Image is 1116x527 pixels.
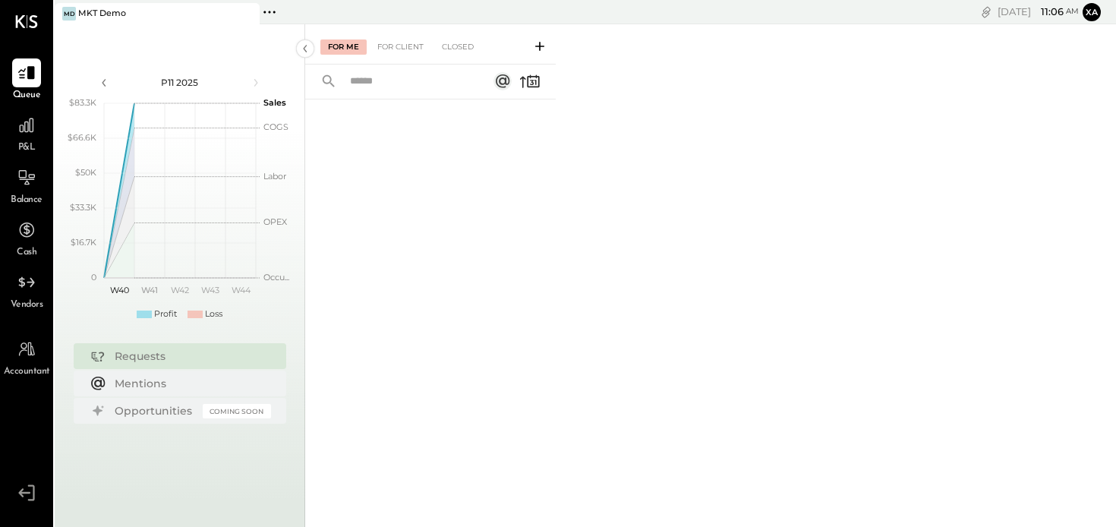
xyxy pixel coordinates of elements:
text: $83.3K [69,97,96,108]
text: W42 [171,285,189,295]
div: Requests [115,349,263,364]
a: P&L [1,111,52,155]
text: Sales [263,97,286,108]
div: Coming Soon [203,404,271,418]
text: W40 [109,285,128,295]
span: 11 : 06 [1033,5,1064,19]
text: W43 [201,285,219,295]
text: W41 [141,285,158,295]
text: OPEX [263,216,288,227]
a: Queue [1,58,52,103]
button: Xa [1083,3,1101,21]
a: Accountant [1,335,52,379]
span: Queue [13,89,41,103]
span: am [1066,6,1079,17]
div: [DATE] [998,5,1079,19]
text: W44 [231,285,251,295]
text: $66.6K [68,132,96,143]
text: COGS [263,121,288,132]
text: $16.7K [71,237,96,248]
text: $50K [75,167,96,178]
a: Vendors [1,268,52,312]
text: Occu... [263,272,289,282]
span: Cash [17,246,36,260]
text: Labor [263,171,286,181]
a: Cash [1,216,52,260]
a: Balance [1,163,52,207]
div: For Client [370,39,431,55]
div: Mentions [115,376,263,391]
div: Opportunities [115,403,195,418]
div: MKT Demo [78,8,126,20]
div: P11 2025 [115,76,244,89]
span: Balance [11,194,43,207]
div: For Me [320,39,367,55]
span: Vendors [11,298,43,312]
span: P&L [18,141,36,155]
div: Loss [205,308,222,320]
text: 0 [91,272,96,282]
div: copy link [979,4,994,20]
text: $33.3K [70,202,96,213]
div: MD [62,7,76,21]
div: Closed [434,39,481,55]
span: Accountant [4,365,50,379]
div: Profit [154,308,177,320]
